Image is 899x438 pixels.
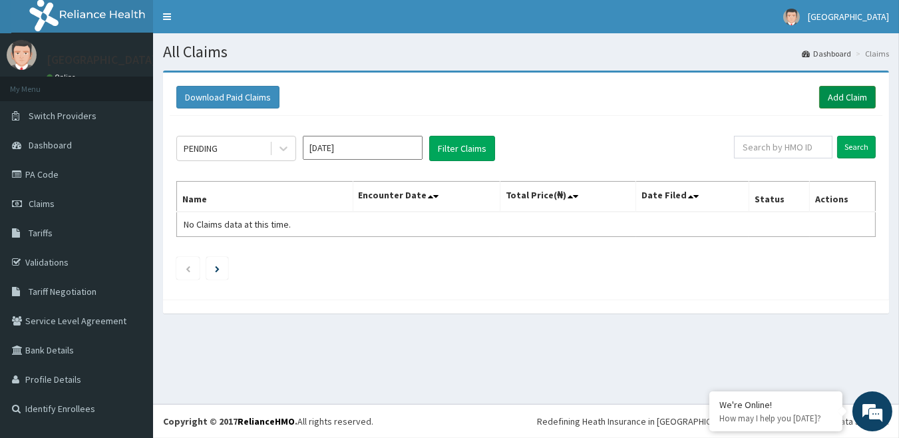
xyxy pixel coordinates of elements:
th: Total Price(₦) [500,182,636,212]
th: Date Filed [636,182,749,212]
p: [GEOGRAPHIC_DATA] [47,54,156,66]
div: PENDING [184,142,218,155]
th: Name [177,182,353,212]
input: Search [837,136,876,158]
th: Encounter Date [353,182,500,212]
strong: Copyright © 2017 . [163,415,297,427]
a: Next page [215,262,220,274]
th: Actions [810,182,876,212]
span: Tariff Negotiation [29,286,96,298]
p: How may I help you today? [719,413,832,424]
span: [GEOGRAPHIC_DATA] [808,11,889,23]
div: Redefining Heath Insurance in [GEOGRAPHIC_DATA] using Telemedicine and Data Science! [537,415,889,428]
span: Claims [29,198,55,210]
a: RelianceHMO [238,415,295,427]
a: Dashboard [802,48,851,59]
a: Add Claim [819,86,876,109]
footer: All rights reserved. [153,404,899,438]
div: We're Online! [719,399,832,411]
a: Previous page [185,262,191,274]
span: Tariffs [29,227,53,239]
button: Filter Claims [429,136,495,161]
span: Switch Providers [29,110,96,122]
th: Status [749,182,809,212]
img: User Image [783,9,800,25]
input: Select Month and Year [303,136,423,160]
span: No Claims data at this time. [184,218,291,230]
input: Search by HMO ID [734,136,832,158]
li: Claims [852,48,889,59]
a: Online [47,73,79,82]
span: Dashboard [29,139,72,151]
button: Download Paid Claims [176,86,279,109]
img: User Image [7,40,37,70]
h1: All Claims [163,43,889,61]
